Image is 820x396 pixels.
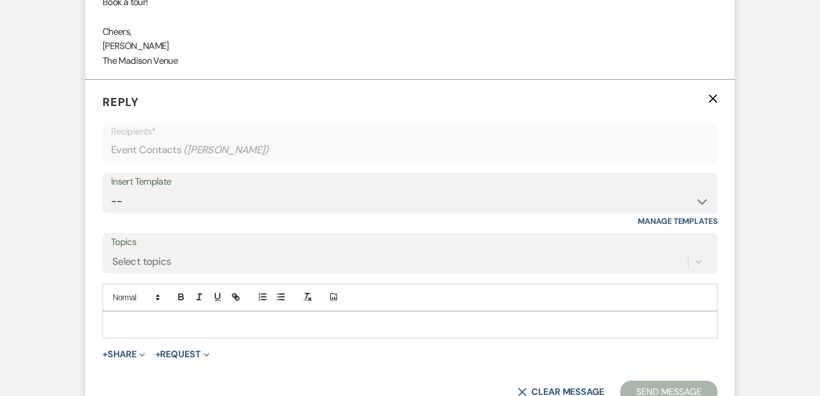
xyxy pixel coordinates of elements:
div: Select topics [112,254,171,269]
span: ( [PERSON_NAME] ) [183,142,269,158]
p: The Madison Venue [102,54,717,68]
p: [PERSON_NAME] [102,39,717,54]
div: Event Contacts [111,139,709,161]
p: Cheers, [102,25,717,39]
p: Recipients* [111,124,709,139]
label: Topics [111,234,709,251]
div: Insert Template [111,174,709,190]
button: Share [102,350,145,359]
button: Request [155,350,210,359]
span: + [155,350,161,359]
span: + [102,350,108,359]
span: Reply [102,95,139,109]
a: Manage Templates [638,216,717,226]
